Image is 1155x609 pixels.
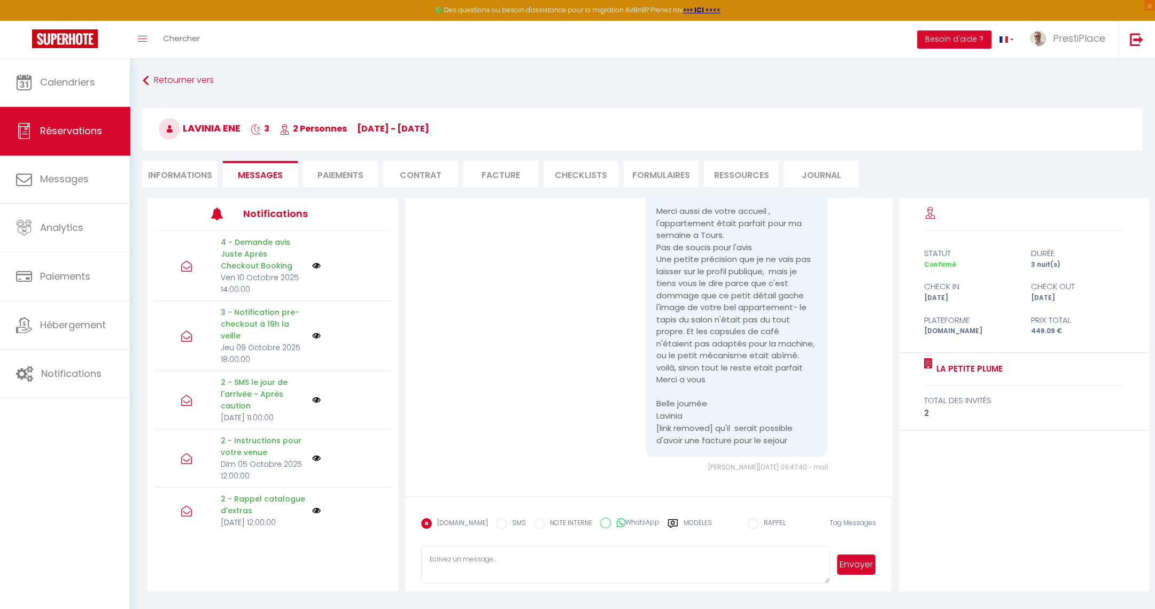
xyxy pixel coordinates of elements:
span: Tag Messages [829,518,875,527]
div: 446.09 € [1024,326,1131,336]
div: check in [917,280,1024,293]
div: Prix total [1024,314,1131,327]
span: Notifications [41,367,102,380]
a: Retourner vers [143,71,1142,90]
img: Super Booking [32,29,98,48]
li: CHECKLISTS [544,161,618,187]
pre: Bonjour Pascal Merci aussi de votre accueil , l'appartement était parfait pour ma semaine a Tours... [656,181,817,446]
p: 3 - Notification pre-checkout à 19h la veille [221,306,305,342]
button: Besoin d'aide ? [917,30,991,49]
img: logout [1130,33,1143,46]
div: total des invités [924,394,1124,407]
div: [DATE] [1024,293,1131,303]
div: 2 [924,407,1124,420]
span: 3 [251,122,269,135]
li: Paiements [303,161,378,187]
p: 2 - Rappel catalogue d'extras [221,493,305,517]
div: Plateforme [917,314,1024,327]
div: statut [917,247,1024,260]
label: NOTE INTERNE [545,518,592,530]
span: PrestiPlace [1053,32,1105,45]
span: Réservations [40,124,102,137]
img: NO IMAGE [312,454,321,462]
img: NO IMAGE [312,506,321,515]
a: >>> ICI <<<< [683,5,720,14]
p: [DATE] 12:00:00 [221,517,305,528]
li: FORMULAIRES [624,161,699,187]
a: ... PrestiPlace [1022,21,1119,58]
img: NO IMAGE [312,261,321,270]
span: Messages [40,172,89,186]
div: [DOMAIN_NAME] [917,326,1024,336]
p: 2 - Instructions pour votre venue [221,435,305,458]
div: 3 nuit(s) [1024,260,1131,270]
label: RAPPEL [758,518,786,530]
a: La Petite Plume [932,363,1002,375]
p: Ven 10 Octobre 2025 14:00:00 [221,272,305,295]
li: Contrat [383,161,458,187]
span: Calendriers [40,75,95,89]
h3: Notifications [243,202,342,226]
p: Dim 05 Octobre 2025 12:00:00 [221,458,305,482]
li: Facture [463,161,538,187]
li: Ressources [704,161,779,187]
span: Lavinia Ene [159,121,241,135]
img: NO IMAGE [312,396,321,404]
span: 2 Personnes [280,122,347,135]
div: durée [1024,247,1131,260]
label: [DOMAIN_NAME] [432,518,488,530]
span: Messages [238,169,283,181]
span: [PERSON_NAME][DATE] 09:47:40 - mail [708,462,827,471]
span: [DATE] - [DATE] [357,122,429,135]
div: [DATE] [917,293,1024,303]
span: Chercher [163,33,200,44]
label: SMS [507,518,526,530]
div: check out [1024,280,1131,293]
li: Informations [143,161,218,187]
label: WhatsApp [611,518,660,529]
p: [DATE] 11:00:00 [221,412,305,423]
span: Analytics [40,221,83,234]
img: ... [1030,30,1046,47]
button: Envoyer [837,554,875,575]
p: 2 - SMS le jour de l'arrivée - Après caution [221,376,305,412]
span: Paiements [40,269,90,283]
a: Chercher [155,21,208,58]
label: Modèles [684,518,712,537]
img: NO IMAGE [312,332,321,340]
span: Confirmé [924,260,956,269]
p: 4 - Demande avis Juste Après Checkout Booking [221,236,305,272]
p: Jeu 09 Octobre 2025 18:00:00 [221,342,305,365]
span: Hébergement [40,318,106,332]
li: Journal [784,161,859,187]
